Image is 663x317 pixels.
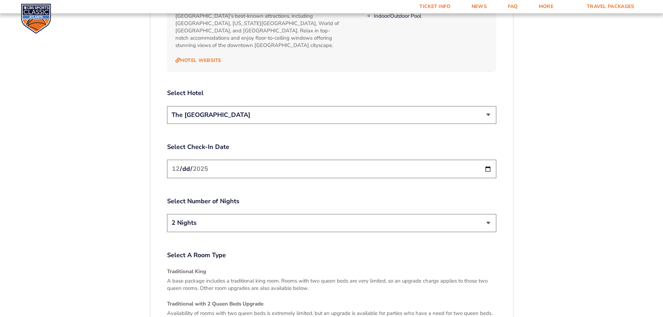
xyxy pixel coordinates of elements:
label: Select Hotel [167,89,496,97]
h4: Traditional King [167,268,496,275]
label: Select Number of Nights [167,197,496,206]
p: A base package includes a traditional king room. Rooms with two queen beds are very limited, so a... [167,277,496,292]
p: Availability of rooms with two queen beds is extremely limited, but an upgrade is available for p... [167,310,496,317]
img: CBS Sports Classic [21,3,51,34]
label: Select Check-In Date [167,143,496,151]
label: Select A Room Type [167,251,496,260]
li: Indoor/Outdoor Pool [374,13,488,20]
a: Hotel Website [175,57,221,64]
h4: Traditional with 2 Queen Beds Upgrade [167,300,496,308]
